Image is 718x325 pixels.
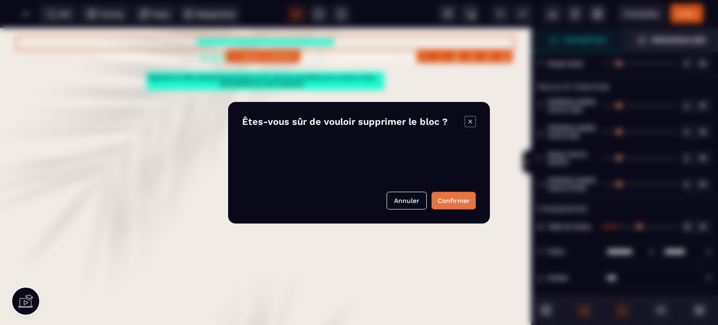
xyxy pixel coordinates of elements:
button: Confirmer [431,192,476,209]
text: Conférence en direct ce (Heure de [GEOGRAPHIC_DATA]) [14,22,517,37]
h4: Êtes-vous sûr de vouloir supprimer le bloc ? [242,116,465,127]
button: Annuler [387,192,427,209]
text: Regardez la vidéo attentivement jusqu’à la fin, elle est essentielle pour assurer le bon déroulem... [147,44,377,62]
b: Jeudi 27 MARS à 11h00 [199,25,293,34]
